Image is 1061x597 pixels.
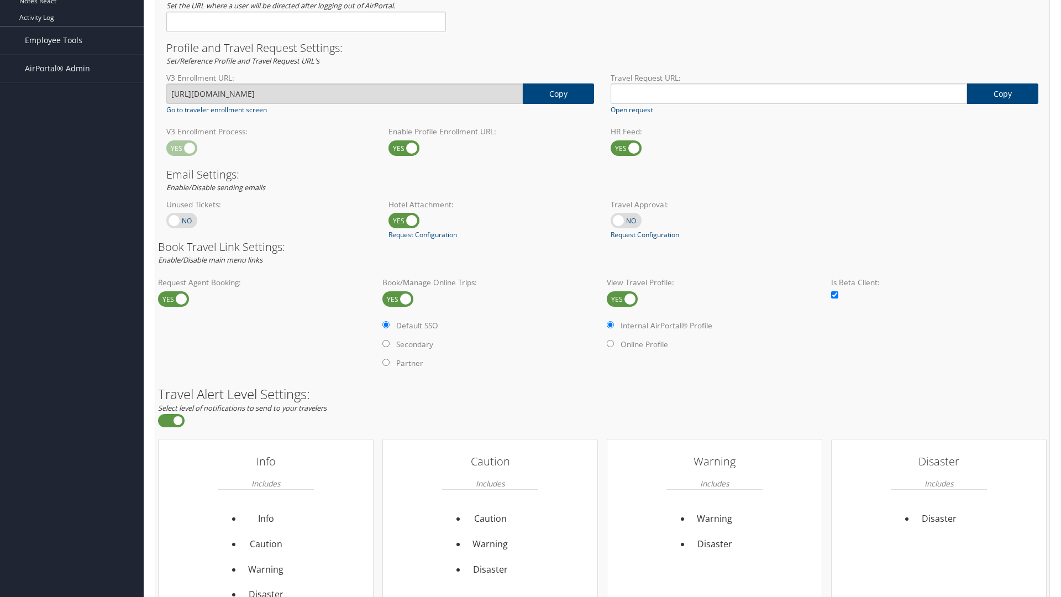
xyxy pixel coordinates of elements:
li: Disaster [466,557,514,583]
li: Disaster [691,532,739,557]
label: Is Beta Client: [831,277,1047,288]
em: Select level of notifications to send to your travelers [158,403,327,413]
em: Includes [925,473,953,494]
span: AirPortal® Admin [25,55,90,82]
h3: Caution [442,451,538,473]
label: Travel Approval: [611,199,816,210]
span: Employee Tools [25,27,82,54]
a: Go to traveler enrollment screen [166,105,267,115]
h3: Book Travel Link Settings: [158,242,1047,253]
label: Unused Tickets: [166,199,372,210]
h3: Disaster [891,451,987,473]
label: Online Profile [621,339,668,350]
label: Book/Manage Online Trips: [382,277,598,288]
em: Includes [251,473,280,494]
h3: Info [218,451,314,473]
label: Default SSO [396,320,438,331]
label: Request Agent Booking: [158,277,374,288]
li: Caution [242,532,290,557]
label: Internal AirPortal® Profile [621,320,712,331]
label: Hotel Attachment: [388,199,594,210]
label: Travel Request URL: [611,72,1038,83]
li: Warning [691,506,739,532]
li: Info [242,506,290,532]
li: Warning [466,532,514,557]
em: Enable/Disable main menu links [158,255,262,265]
a: Request Configuration [388,230,457,240]
a: copy [523,83,594,104]
em: Enable/Disable sending emails [166,182,265,192]
label: HR Feed: [611,126,816,137]
label: V3 Enrollment URL: [166,72,594,83]
a: copy [967,83,1038,104]
a: Request Configuration [611,230,679,240]
em: Set/Reference Profile and Travel Request URL's [166,56,319,66]
em: Includes [476,473,505,494]
h2: Travel Alert Level Settings: [158,387,1047,401]
label: View Travel Profile: [607,277,822,288]
li: Disaster [915,506,963,532]
em: Set the URL where a user will be directed after logging out of AirPortal. [166,1,395,11]
li: Warning [242,557,290,583]
em: Includes [700,473,729,494]
h3: Profile and Travel Request Settings: [166,43,1038,54]
label: V3 Enrollment Process: [166,126,372,137]
h3: Email Settings: [166,169,1038,180]
label: Secondary [396,339,433,350]
h3: Warning [666,451,763,473]
li: Caution [466,506,514,532]
a: Open request [611,105,653,115]
label: Partner [396,358,423,369]
label: Enable Profile Enrollment URL: [388,126,594,137]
